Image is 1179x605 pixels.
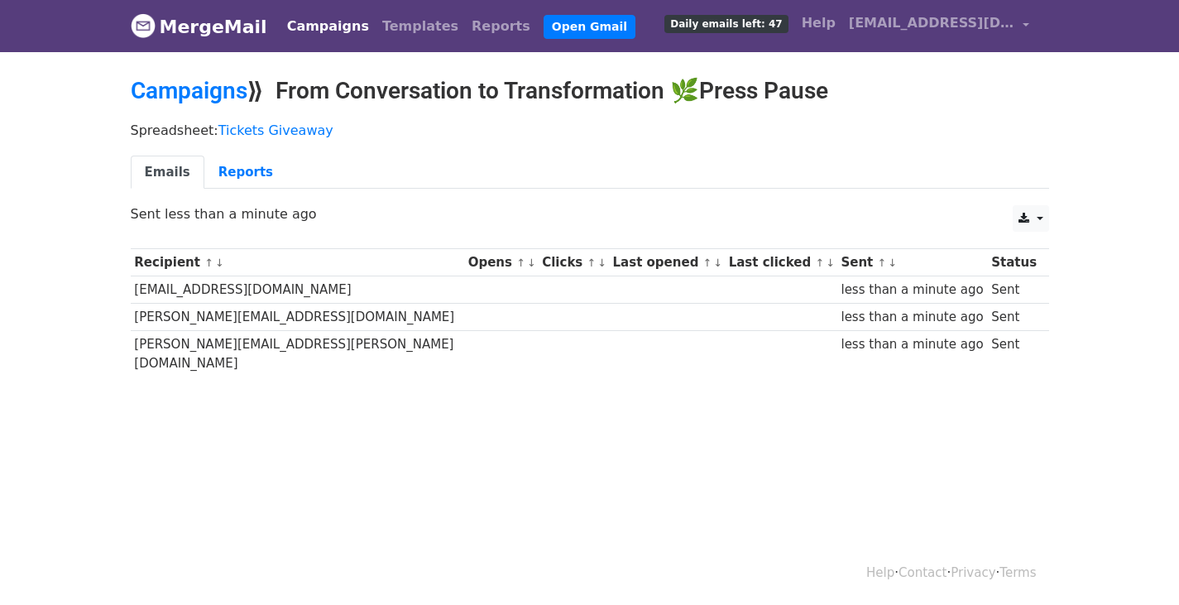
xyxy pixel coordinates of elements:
[725,249,837,276] th: Last clicked
[131,122,1049,139] p: Spreadsheet:
[516,257,525,269] a: ↑
[538,249,608,276] th: Clicks
[815,257,824,269] a: ↑
[131,331,464,377] td: [PERSON_NAME][EMAIL_ADDRESS][PERSON_NAME][DOMAIN_NAME]
[987,304,1040,331] td: Sent
[131,276,464,304] td: [EMAIL_ADDRESS][DOMAIN_NAME]
[703,257,712,269] a: ↑
[131,249,464,276] th: Recipient
[866,565,894,580] a: Help
[841,308,983,327] div: less than a minute ago
[465,10,537,43] a: Reports
[987,276,1040,304] td: Sent
[664,15,788,33] span: Daily emails left: 47
[131,9,267,44] a: MergeMail
[795,7,842,40] a: Help
[837,249,988,276] th: Sent
[131,304,464,331] td: [PERSON_NAME][EMAIL_ADDRESS][DOMAIN_NAME]
[609,249,725,276] th: Last opened
[987,331,1040,377] td: Sent
[841,335,983,354] div: less than a minute ago
[376,10,465,43] a: Templates
[131,77,1049,105] h2: ⟫ From Conversation to Transformation 🌿Press Pause
[597,257,606,269] a: ↓
[951,565,995,580] a: Privacy
[131,13,156,38] img: MergeMail logo
[544,15,635,39] a: Open Gmail
[587,257,597,269] a: ↑
[464,249,539,276] th: Opens
[218,122,333,138] a: Tickets Giveaway
[849,13,1014,33] span: [EMAIL_ADDRESS][DOMAIN_NAME]
[987,249,1040,276] th: Status
[131,77,247,104] a: Campaigns
[999,565,1036,580] a: Terms
[204,156,287,190] a: Reports
[878,257,887,269] a: ↑
[713,257,722,269] a: ↓
[527,257,536,269] a: ↓
[131,156,204,190] a: Emails
[280,10,376,43] a: Campaigns
[842,7,1036,46] a: [EMAIL_ADDRESS][DOMAIN_NAME]
[204,257,213,269] a: ↑
[899,565,947,580] a: Contact
[841,281,983,300] div: less than a minute ago
[826,257,835,269] a: ↓
[215,257,224,269] a: ↓
[131,205,1049,223] p: Sent less than a minute ago
[658,7,794,40] a: Daily emails left: 47
[888,257,897,269] a: ↓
